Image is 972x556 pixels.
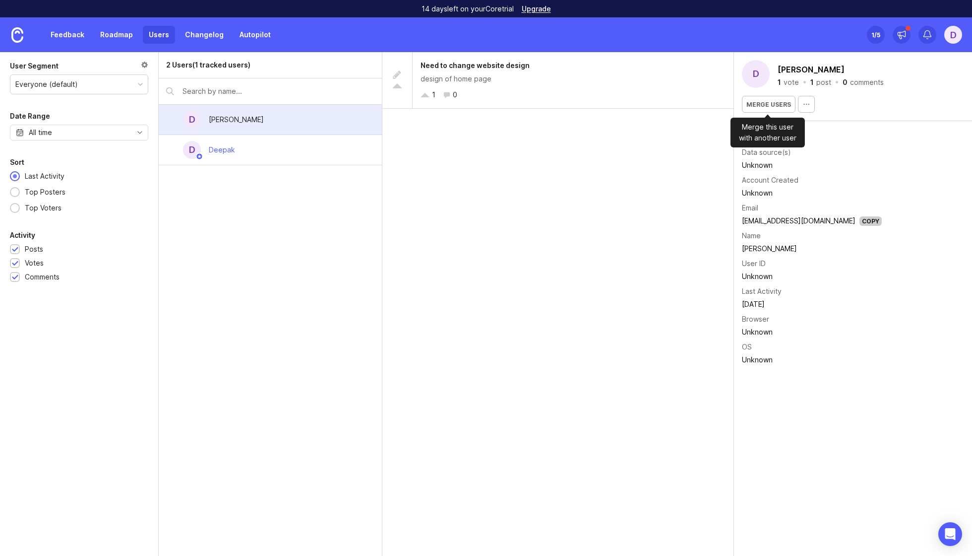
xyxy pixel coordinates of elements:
div: 1 [778,79,781,86]
div: Votes [25,258,44,269]
a: Upgrade [522,5,551,12]
div: Email [742,203,758,213]
a: Users [143,26,175,44]
div: Unknown [742,271,882,282]
div: User Segment [10,60,59,72]
div: Last Activity [742,286,782,297]
div: 1 [810,79,814,86]
div: 0 [453,89,457,100]
div: OS [742,342,752,352]
div: post [816,79,831,86]
div: 1 /5 [871,28,880,42]
div: Last Activity [20,171,69,182]
div: User details [742,129,964,137]
time: [DATE] [742,300,765,308]
a: Need to change website designdesign of home page10 [382,52,733,109]
div: Name [742,230,761,241]
span: Need to change website design [421,61,530,69]
div: Activity [10,229,35,241]
button: Merge users [742,96,795,113]
a: Autopilot [234,26,277,44]
div: D [183,141,201,159]
div: D [183,111,201,129]
div: Data source(s) [742,147,791,158]
div: · [802,79,807,86]
div: vote [784,79,799,86]
div: Deepak [209,144,235,155]
div: Top Voters [20,203,66,213]
div: Date Range [10,110,50,122]
div: Posts [25,244,43,255]
a: Feedback [45,26,90,44]
img: member badge [196,153,203,160]
div: Unknown [742,188,882,199]
div: 2 Users (1 tracked users) [166,60,250,70]
div: Open Intercom Messenger [938,522,962,546]
div: Comments [25,272,60,282]
div: User ID [742,258,766,269]
td: [PERSON_NAME] [742,242,882,255]
div: Sort [10,156,24,168]
a: Roadmap [94,26,139,44]
div: Browser [742,314,769,325]
span: Merge users [746,101,791,108]
td: Unknown [742,326,882,339]
div: Copy [859,216,882,226]
div: All time [29,127,52,138]
div: · [834,79,840,86]
input: Search by name... [182,86,374,97]
a: [EMAIL_ADDRESS][DOMAIN_NAME] [742,216,855,225]
div: Everyone (default) [15,79,78,90]
div: comments [850,79,884,86]
div: Merge this user with another user [730,118,805,147]
button: D [944,26,962,44]
div: design of home page [421,73,726,84]
div: 0 [843,79,848,86]
svg: toggle icon [132,129,148,137]
div: Top Posters [20,187,70,198]
p: 14 days left on your Core trial [422,4,514,14]
button: [PERSON_NAME] [776,62,847,77]
div: D [742,60,770,88]
td: Unknown [742,353,882,366]
img: Canny Home [11,27,23,43]
div: 1 [432,89,435,100]
a: Changelog [179,26,230,44]
div: [PERSON_NAME] [209,114,264,125]
button: 1/5 [867,26,885,44]
td: Unknown [742,159,882,172]
div: Account Created [742,175,798,186]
